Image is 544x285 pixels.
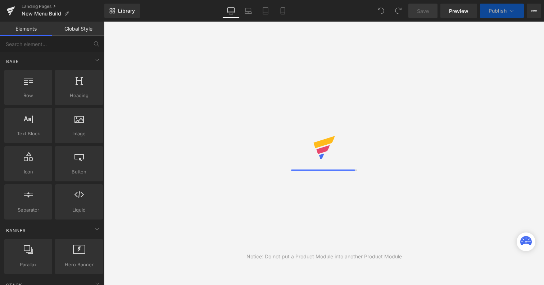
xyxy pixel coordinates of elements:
span: Image [57,130,101,137]
span: Separator [6,206,50,214]
span: Heading [57,92,101,99]
a: Desktop [222,4,240,18]
div: Notice: Do not put a Product Module into another Product Module [246,253,402,261]
span: Hero Banner [57,261,101,268]
a: Preview [440,4,477,18]
span: Button [57,168,101,176]
span: Liquid [57,206,101,214]
span: Base [5,58,19,65]
span: Preview [449,7,468,15]
span: New Menu Build [22,11,61,17]
span: Text Block [6,130,50,137]
a: New Library [104,4,140,18]
span: Icon [6,168,50,176]
button: Redo [391,4,405,18]
a: Mobile [274,4,291,18]
a: Tablet [257,4,274,18]
span: Banner [5,227,27,234]
a: Global Style [52,22,104,36]
span: Row [6,92,50,99]
span: Save [417,7,429,15]
a: Landing Pages [22,4,104,9]
span: Parallax [6,261,50,268]
button: Undo [374,4,388,18]
a: Laptop [240,4,257,18]
button: Publish [480,4,524,18]
span: Publish [489,8,507,14]
span: Library [118,8,135,14]
button: More [527,4,541,18]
